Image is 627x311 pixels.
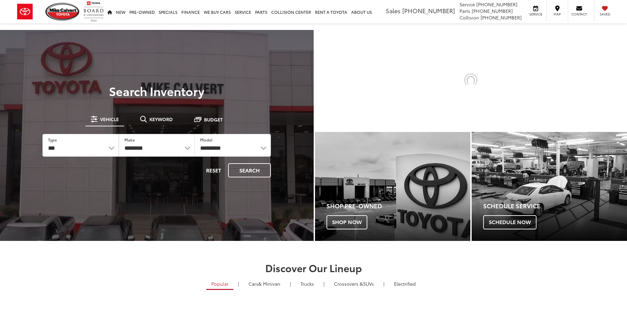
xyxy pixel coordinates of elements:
a: Cars [244,278,285,289]
span: Saved [598,12,612,16]
span: Collision [459,14,479,21]
span: Budget [204,117,223,122]
span: Service [459,1,475,8]
label: Make [124,137,135,143]
span: Schedule Now [483,215,536,229]
label: Model [200,137,213,143]
span: Sales [386,6,401,15]
div: Toyota [472,132,627,241]
span: Shop Now [327,215,367,229]
span: [PHONE_NUMBER] [472,8,513,14]
span: [PHONE_NUMBER] [476,1,517,8]
button: Search [228,163,271,177]
h3: Search Inventory [28,84,286,97]
a: Schedule Service Schedule Now [472,132,627,241]
span: Vehicle [100,117,119,121]
li: | [322,280,326,287]
h4: Schedule Service [483,203,627,209]
h4: Shop Pre-Owned [327,203,470,209]
label: Type [48,137,57,143]
span: [PHONE_NUMBER] [481,14,522,21]
span: Map [550,12,564,16]
span: [PHONE_NUMBER] [402,6,455,15]
span: Keyword [149,117,173,121]
span: Parts [459,8,470,14]
div: Toyota [315,132,470,241]
span: & Minivan [258,280,280,287]
span: Service [528,12,543,16]
img: Mike Calvert Toyota [45,3,80,21]
h2: Discover Our Lineup [82,262,546,273]
a: SUVs [329,278,379,289]
a: Electrified [389,278,421,289]
li: | [288,280,293,287]
span: Crossovers & [334,280,363,287]
a: Shop Pre-Owned Shop Now [315,132,470,241]
a: Trucks [296,278,319,289]
li: | [236,280,241,287]
li: | [382,280,386,287]
button: Reset [200,163,227,177]
a: Popular [206,278,233,290]
span: Contact [571,12,587,16]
